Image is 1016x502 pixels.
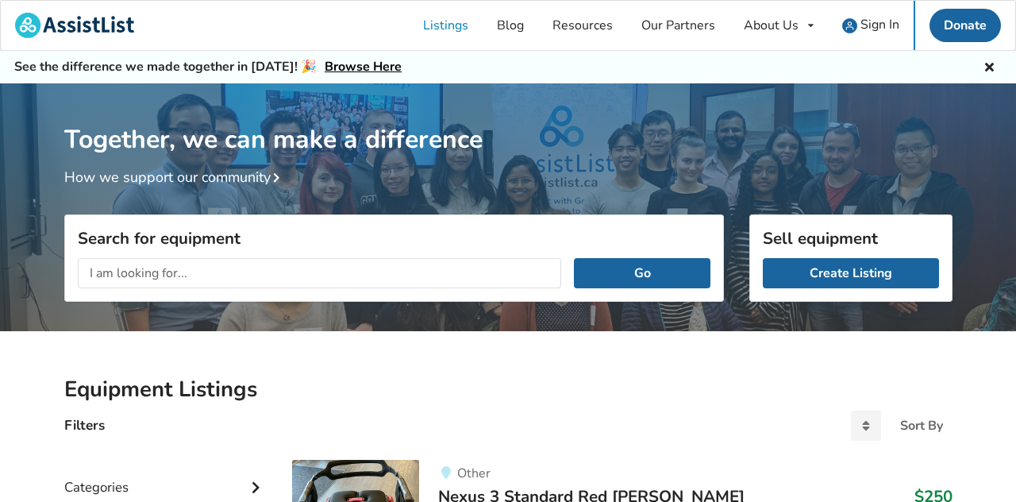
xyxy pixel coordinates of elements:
[78,228,710,249] h3: Search for equipment
[763,258,939,288] a: Create Listing
[538,1,627,50] a: Resources
[64,83,952,156] h1: Together, we can make a difference
[763,228,939,249] h3: Sell equipment
[574,258,710,288] button: Go
[929,9,1001,42] a: Donate
[14,59,402,75] h5: See the difference we made together in [DATE]! 🎉
[78,258,562,288] input: I am looking for...
[900,419,943,432] div: Sort By
[325,58,402,75] a: Browse Here
[627,1,729,50] a: Our Partners
[828,1,914,50] a: user icon Sign In
[15,13,134,38] img: assistlist-logo
[744,19,799,32] div: About Us
[457,465,491,482] span: Other
[483,1,538,50] a: Blog
[860,16,899,33] span: Sign In
[409,1,483,50] a: Listings
[842,18,857,33] img: user icon
[64,416,105,434] h4: Filters
[64,376,952,404] h2: Equipment Listings
[64,168,287,187] a: How we support our community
